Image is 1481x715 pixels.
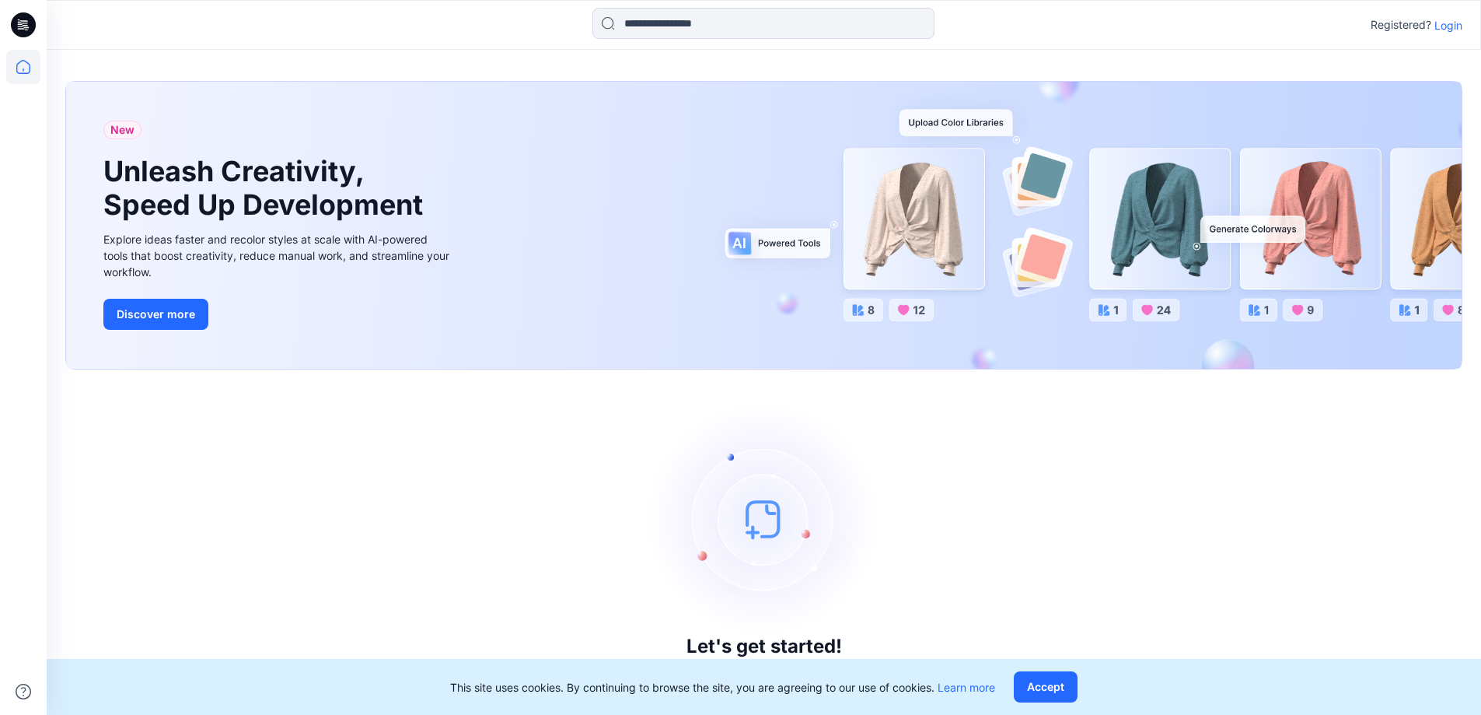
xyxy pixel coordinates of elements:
span: New [110,121,134,139]
button: Accept [1014,671,1078,703]
p: Login [1434,17,1462,33]
p: Registered? [1371,16,1431,34]
h1: Unleash Creativity, Speed Up Development [103,155,430,222]
button: Discover more [103,299,208,330]
h3: Let's get started! [686,636,842,657]
img: empty-state-image.svg [648,402,881,636]
a: Learn more [938,681,995,694]
div: Explore ideas faster and recolor styles at scale with AI-powered tools that boost creativity, red... [103,231,453,280]
a: Discover more [103,299,453,330]
p: This site uses cookies. By continuing to browse the site, you are agreeing to our use of cookies. [450,679,995,696]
